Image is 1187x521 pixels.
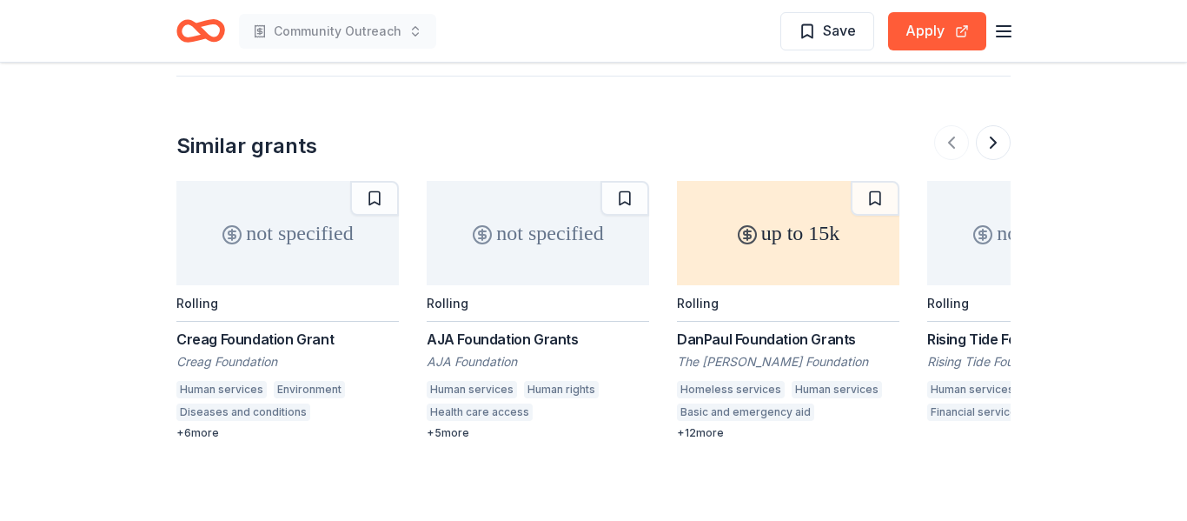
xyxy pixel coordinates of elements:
button: Community Outreach [239,14,436,49]
div: Similar grants [176,132,317,160]
div: Human services [792,381,882,398]
div: AJA Foundation Grants [427,329,649,350]
div: not specified [176,181,399,285]
div: Rolling [677,296,719,311]
a: up to 15kRollingDanPaul Foundation GrantsThe [PERSON_NAME] FoundationHomeless servicesHuman servi... [677,181,899,440]
div: Human services [927,381,1018,398]
div: Financial services [927,404,1026,421]
div: Environment [274,381,345,398]
div: Human rights [524,381,599,398]
div: not specified [927,181,1150,285]
div: Homeless services [677,381,785,398]
div: The [PERSON_NAME] Foundation [677,353,899,371]
div: Human services [176,381,267,398]
a: not specifiedRollingCreag Foundation GrantCreag FoundationHuman servicesEnvironmentDiseases and c... [176,181,399,440]
div: not specified [427,181,649,285]
span: Save [823,19,856,42]
div: + 5 more [427,426,649,440]
div: Rolling [927,296,969,311]
button: Apply [888,12,986,50]
div: Human services [427,381,517,398]
div: up to 15k [677,181,899,285]
button: Save [780,12,874,50]
div: Rolling [176,296,218,311]
div: AJA Foundation [427,353,649,371]
div: Creag Foundation Grant [176,329,399,350]
span: Community Outreach [274,21,401,42]
a: not specifiedRollingAJA Foundation GrantsAJA FoundationHuman servicesHuman rightsHealth care acce... [427,181,649,440]
div: Basic and emergency aid [677,404,814,421]
div: Rolling [427,296,468,311]
a: Home [176,10,225,51]
div: + 6 more [176,426,399,440]
div: + 12 more [677,426,899,440]
div: Creag Foundation [176,353,399,371]
div: Rising Tide Foundation [927,353,1150,371]
div: Diseases and conditions [176,404,310,421]
div: Rising Tide Foundation Grants [927,329,1150,350]
a: not specifiedRollingRising Tide Foundation GrantsRising Tide FoundationHuman servicesEconomicsFin... [927,181,1150,426]
div: DanPaul Foundation Grants [677,329,899,350]
div: Health care access [427,404,533,421]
